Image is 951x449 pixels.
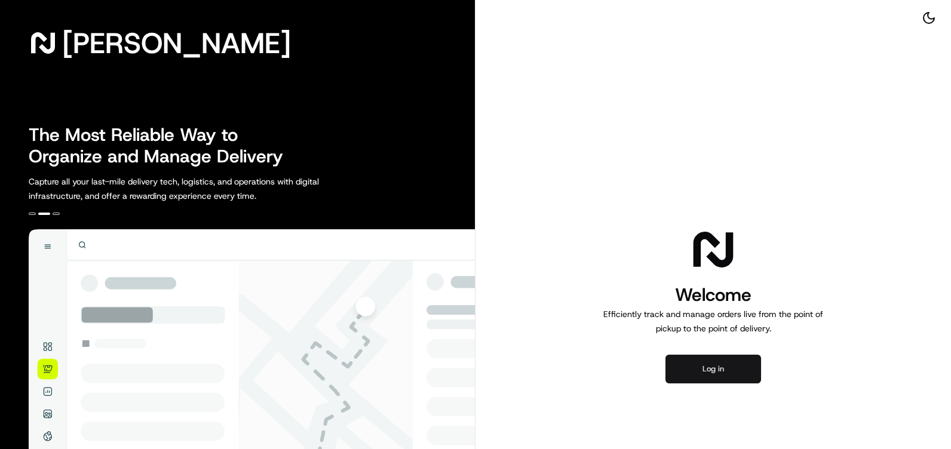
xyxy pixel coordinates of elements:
[599,283,828,307] h1: Welcome
[599,307,828,336] p: Efficiently track and manage orders live from the point of pickup to the point of delivery.
[29,124,296,167] h2: The Most Reliable Way to Organize and Manage Delivery
[62,31,291,55] span: [PERSON_NAME]
[665,355,761,383] button: Log in
[29,174,373,203] p: Capture all your last-mile delivery tech, logistics, and operations with digital infrastructure, ...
